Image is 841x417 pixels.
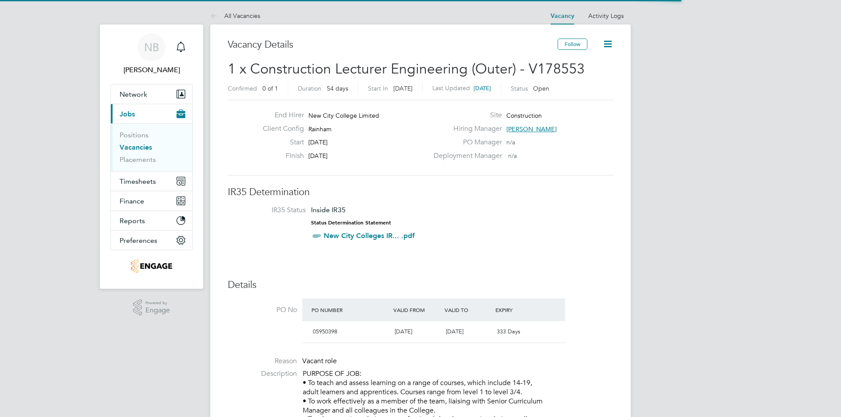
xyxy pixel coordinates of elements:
[120,90,147,98] span: Network
[428,138,502,147] label: PO Manager
[228,369,297,378] label: Description
[313,328,337,335] span: 05950398
[228,357,297,366] label: Reason
[111,104,192,123] button: Jobs
[428,151,502,161] label: Deployment Manager
[145,299,170,307] span: Powered by
[533,84,549,92] span: Open
[588,12,624,20] a: Activity Logs
[110,65,193,75] span: Nick Briant
[508,152,517,160] span: n/a
[228,84,257,92] label: Confirmed
[111,191,192,210] button: Finance
[551,12,574,20] a: Vacancy
[228,279,613,291] h3: Details
[558,39,587,50] button: Follow
[228,305,297,315] label: PO No
[497,328,520,335] span: 333 Days
[120,217,145,225] span: Reports
[120,177,156,186] span: Timesheets
[506,125,557,133] span: [PERSON_NAME]
[256,124,304,133] label: Client Config
[145,307,170,314] span: Engage
[298,84,322,92] label: Duration
[144,42,159,53] span: NB
[228,186,613,199] h3: IR35 Determination
[442,302,494,318] div: Valid To
[120,236,157,245] span: Preferences
[302,357,337,365] span: Vacant role
[111,123,192,171] div: Jobs
[428,111,502,120] label: Site
[506,112,542,119] span: Construction
[210,12,260,20] a: All Vacancies
[120,131,148,139] a: Positions
[133,299,170,316] a: Powered byEngage
[432,84,470,92] label: Last Updated
[428,124,502,133] label: Hiring Manager
[493,302,544,318] div: Expiry
[308,152,328,160] span: [DATE]
[228,39,558,51] h3: Vacancy Details
[120,143,152,151] a: Vacancies
[111,211,192,230] button: Reports
[131,259,172,273] img: jambo-logo-retina.png
[506,138,515,146] span: n/a
[308,138,328,146] span: [DATE]
[256,111,304,120] label: End Hirer
[256,138,304,147] label: Start
[228,60,585,77] span: 1 x Construction Lecturer Engineering (Outer) - V178553
[446,328,463,335] span: [DATE]
[111,84,192,104] button: Network
[110,259,193,273] a: Go to home page
[309,302,391,318] div: PO Number
[324,231,415,240] a: New City Colleges IR... .pdf
[368,84,388,92] label: Start In
[120,197,144,205] span: Finance
[327,84,348,92] span: 54 days
[474,84,491,92] span: [DATE]
[111,172,192,191] button: Timesheets
[311,206,346,214] span: Inside IR35
[120,155,156,164] a: Placements
[395,328,412,335] span: [DATE]
[120,110,135,118] span: Jobs
[308,125,332,133] span: Rainham
[308,112,379,119] span: New City College Limited
[100,25,203,289] nav: Main navigation
[111,231,192,250] button: Preferences
[511,84,528,92] label: Status
[110,33,193,75] a: NB[PERSON_NAME]
[391,302,442,318] div: Valid From
[237,206,306,215] label: IR35 Status
[256,151,304,161] label: Finish
[262,84,278,92] span: 0 of 1
[311,220,391,226] strong: Status Determination Statement
[393,84,413,92] span: [DATE]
